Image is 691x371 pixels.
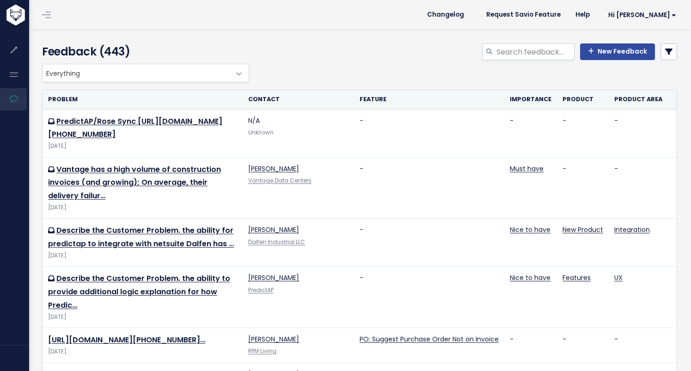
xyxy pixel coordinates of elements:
td: - [609,109,677,157]
td: - [504,109,557,157]
th: Feature [354,90,504,109]
a: New Feedback [580,43,655,60]
a: Help [568,8,597,22]
a: Integration [614,225,650,234]
a: RPM Living [248,347,276,355]
td: N/A [243,109,354,157]
th: Problem [43,90,243,109]
a: [PERSON_NAME] [248,225,299,234]
th: Contact [243,90,354,109]
td: - [354,267,504,328]
span: Hi [PERSON_NAME] [608,12,676,18]
a: [PERSON_NAME] [248,273,299,282]
div: [DATE] [48,312,237,322]
th: Product [557,90,609,109]
img: logo-white.9d6f32f41409.svg [4,5,76,25]
a: Describe the Customer Problem. the ability to provide additional logic explanation for how Predic… [48,273,230,310]
a: Features [563,273,591,282]
div: [DATE] [48,251,237,261]
a: Vantage Data Centers [248,177,312,184]
td: - [557,109,609,157]
span: Unknown [248,129,274,136]
input: Search feedback... [495,43,575,60]
a: Vantage has a high volume of construction invoices (and growing); On average, their delivery failur… [48,164,221,201]
a: PO: Suggest Purchase Order Not on Invoice [360,335,499,344]
span: Changelog [427,12,464,18]
a: [URL][DOMAIN_NAME][PHONE_NUMBER]… [48,335,205,345]
a: UX [614,273,623,282]
h4: Feedback (443) [42,43,245,60]
a: Request Savio Feature [479,8,568,22]
th: Product Area [609,90,677,109]
td: - [354,109,504,157]
a: PredictAP [248,286,274,294]
span: Everything [43,64,230,82]
div: [DATE] [48,141,237,151]
td: - [504,328,557,363]
td: - [354,219,504,267]
td: - [609,328,677,363]
td: - [354,157,504,219]
div: [DATE] [48,347,237,357]
div: [DATE] [48,203,237,213]
td: - [557,157,609,219]
a: New Product [563,225,603,234]
a: Nice to have [510,273,550,282]
a: PredictAP/Rose Sync [URL][DOMAIN_NAME][PHONE_NUMBER] [48,116,222,140]
a: [PERSON_NAME] [248,164,299,173]
a: Must have [510,164,544,173]
th: Importance [504,90,557,109]
td: - [557,328,609,363]
a: [PERSON_NAME] [248,335,299,344]
a: Dalfen Industrial LLC [248,238,305,246]
a: Nice to have [510,225,550,234]
a: Hi [PERSON_NAME] [597,8,684,22]
td: - [609,157,677,219]
span: Everything [42,64,249,82]
a: Describe the Customer Problem. the ability for predictap to integrate with netsuite Dalfen has … [48,225,234,249]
